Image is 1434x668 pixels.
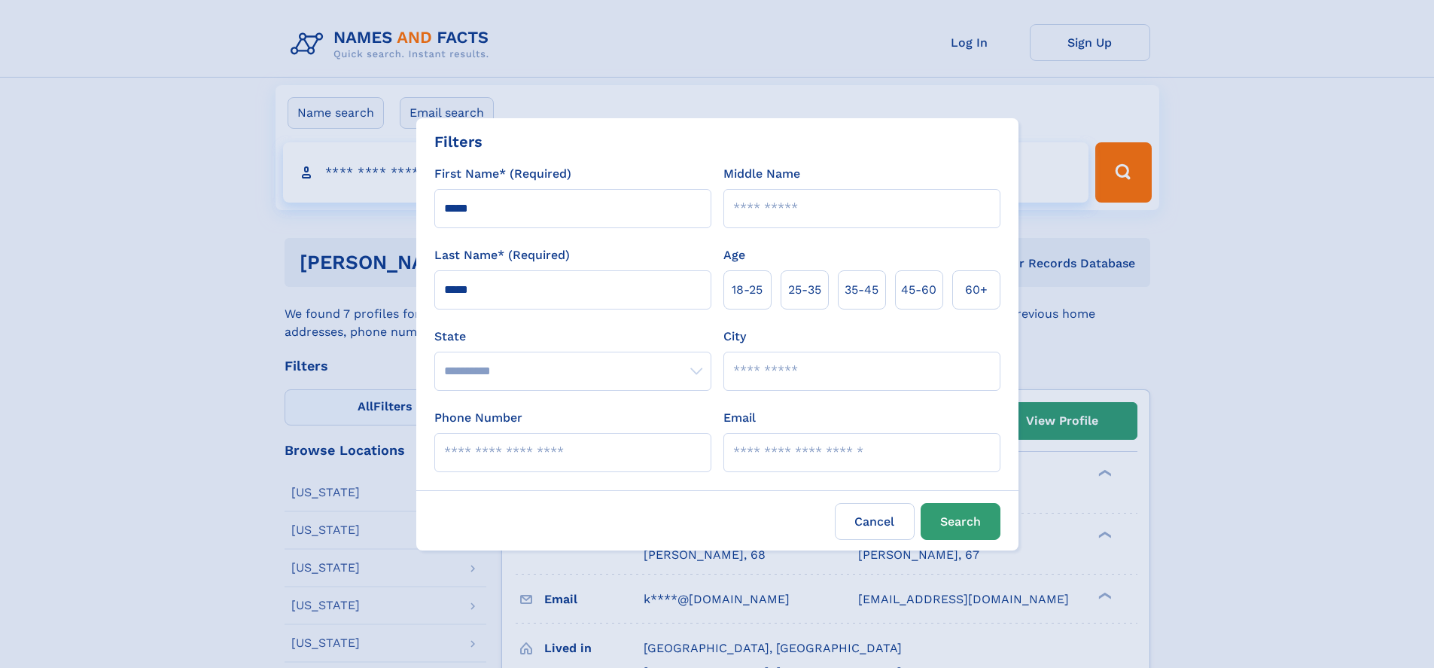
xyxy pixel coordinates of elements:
label: Last Name* (Required) [434,246,570,264]
span: 35‑45 [845,281,878,299]
label: First Name* (Required) [434,165,571,183]
label: Phone Number [434,409,522,427]
label: Cancel [835,503,915,540]
div: Filters [434,130,483,153]
span: 25‑35 [788,281,821,299]
span: 60+ [965,281,988,299]
span: 18‑25 [732,281,763,299]
label: Middle Name [723,165,800,183]
span: 45‑60 [901,281,936,299]
label: Email [723,409,756,427]
label: City [723,328,746,346]
label: Age [723,246,745,264]
label: State [434,328,711,346]
button: Search [921,503,1000,540]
